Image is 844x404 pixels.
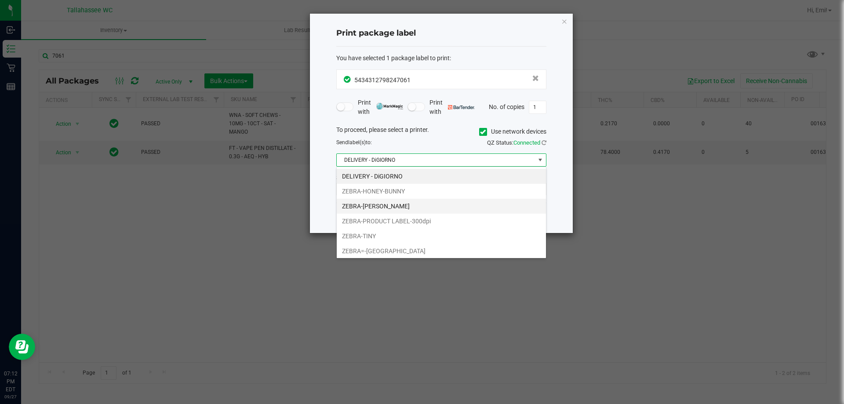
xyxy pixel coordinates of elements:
[487,139,546,146] span: QZ Status:
[354,76,411,84] span: 5434312798247061
[376,103,403,109] img: mark_magic_cybra.png
[336,54,546,63] div: :
[336,139,372,146] span: Send to:
[336,55,450,62] span: You have selected 1 package label to print
[513,139,540,146] span: Connected
[337,229,546,244] li: ZEBRA-TINY
[448,105,475,109] img: bartender.png
[337,214,546,229] li: ZEBRA-PRODUCT LABEL-300dpi
[358,98,403,116] span: Print with
[344,75,352,84] span: In Sync
[9,334,35,360] iframe: Resource center
[429,98,475,116] span: Print with
[337,184,546,199] li: ZEBRA-HONEY-BUNNY
[337,199,546,214] li: ZEBRA-[PERSON_NAME]
[479,127,546,136] label: Use network devices
[489,103,524,110] span: No. of copies
[330,173,553,182] div: Select a label template.
[348,139,366,146] span: label(s)
[337,244,546,258] li: ZEBRA=-[GEOGRAPHIC_DATA]
[336,28,546,39] h4: Print package label
[337,169,546,184] li: DELIVERY - DiGIORNO
[330,125,553,138] div: To proceed, please select a printer.
[337,154,535,166] span: DELIVERY - DiGIORNO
